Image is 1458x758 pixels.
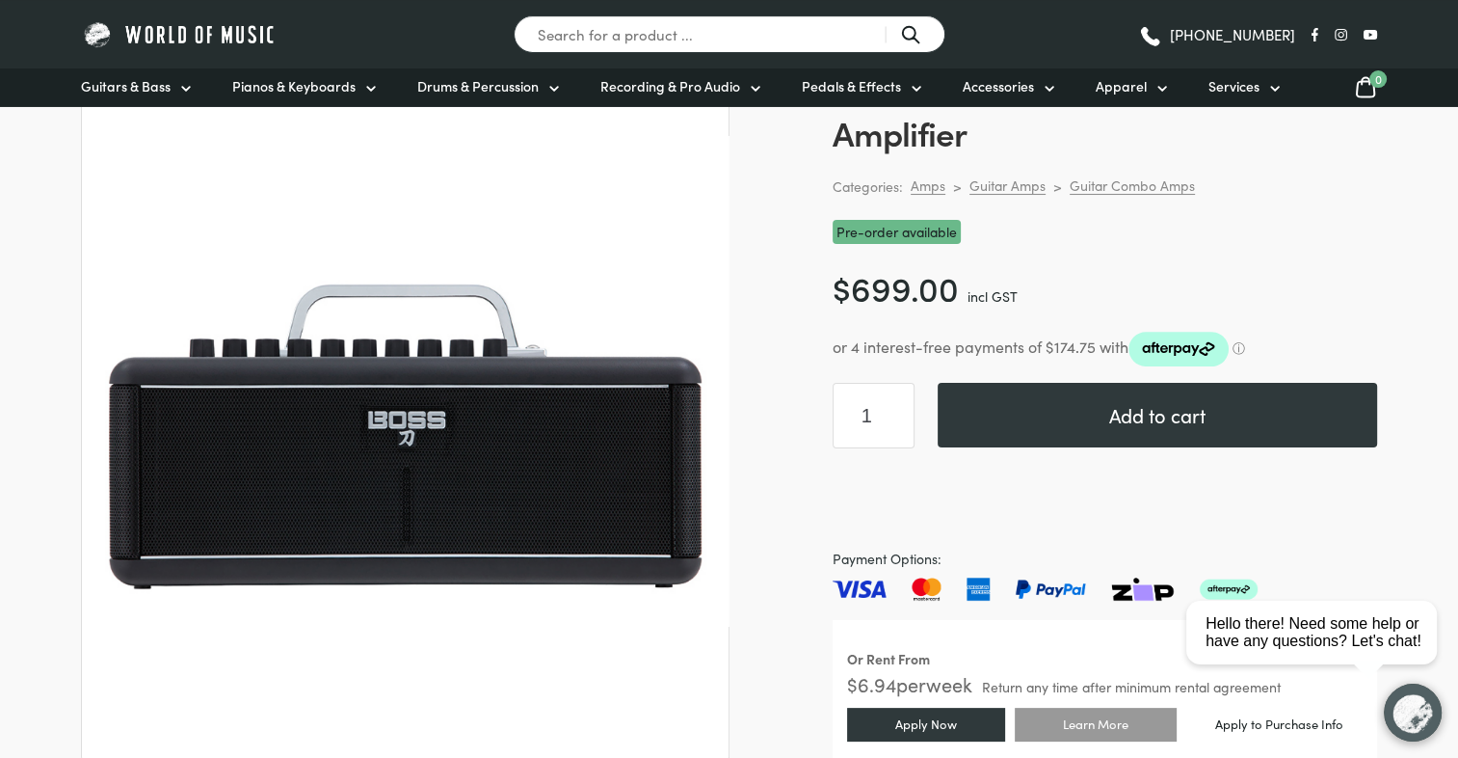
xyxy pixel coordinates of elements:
[833,263,959,311] bdi: 699.00
[417,76,539,96] span: Drums & Percussion
[802,76,901,96] span: Pedals & Effects
[1170,27,1295,41] span: [PHONE_NUMBER]
[1138,20,1295,49] a: [PHONE_NUMBER]
[1096,76,1147,96] span: Apparel
[982,680,1281,693] span: Return any time after minimum rental agreement
[847,648,930,670] div: Or Rent From
[1015,708,1177,742] a: Learn More
[600,76,740,96] span: Recording & Pro Audio
[833,578,1258,601] img: Pay with Master card, Visa, American Express and Paypal
[232,76,356,96] span: Pianos & Keyboards
[1053,177,1062,195] div: >
[833,220,961,244] span: Pre-order available
[833,176,903,198] span: Categories:
[833,472,1377,525] iframe: PayPal
[911,176,945,195] a: Amps
[1208,76,1259,96] span: Services
[1179,546,1458,758] iframe: Chat with our support team
[963,76,1034,96] span: Accessories
[1369,70,1387,88] span: 0
[847,670,896,697] span: $ 6.94
[514,15,945,53] input: Search for a product ...
[833,383,915,448] input: Product quantity
[968,286,1018,306] span: incl GST
[953,177,962,195] div: >
[847,708,1005,742] a: Apply Now
[81,19,278,49] img: World of Music
[81,76,171,96] span: Guitars & Bass
[833,548,1377,570] span: Payment Options:
[833,71,1377,152] h1: Boss Katana Air Wireless Guitar Amplifier
[1070,176,1195,195] a: Guitar Combo Amps
[969,176,1046,195] a: Guitar Amps
[896,670,972,697] span: per week
[833,263,851,311] span: $
[938,383,1377,447] button: Add to cart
